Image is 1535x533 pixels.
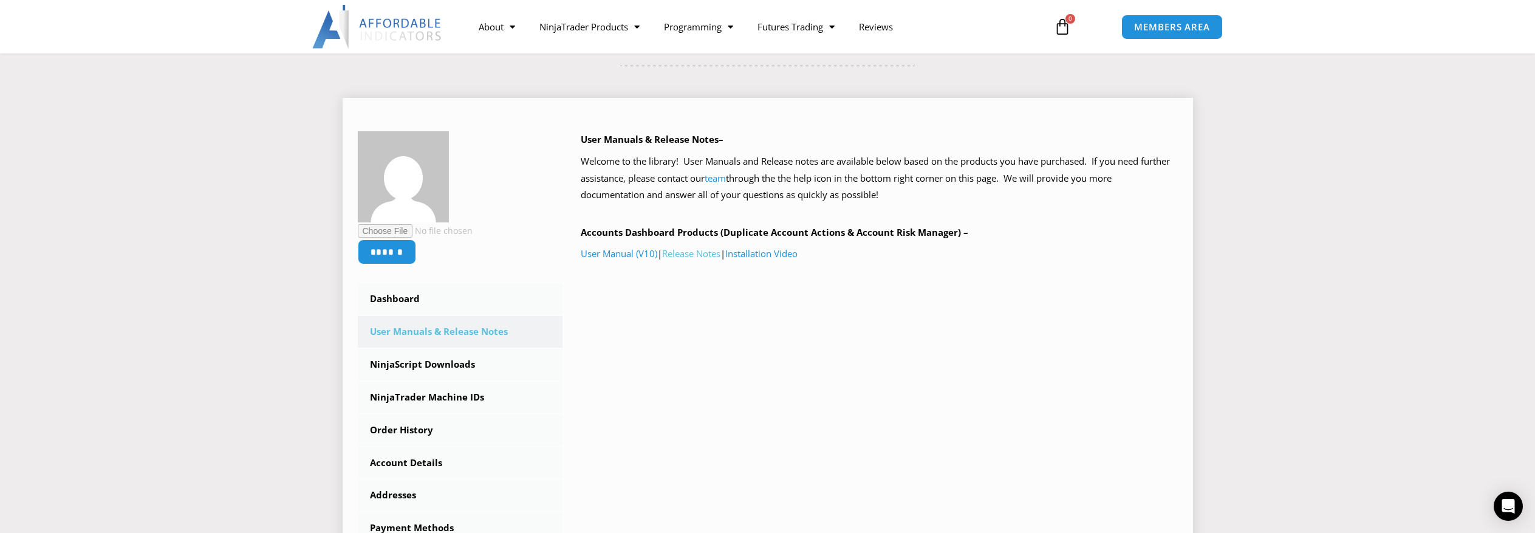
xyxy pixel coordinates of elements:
a: Addresses [358,480,563,511]
a: 0 [1036,9,1089,44]
p: | | [581,246,1178,263]
a: Order History [358,414,563,446]
a: Programming [652,13,745,41]
a: NinjaTrader Products [527,13,652,41]
a: Release Notes [662,247,720,260]
a: Futures Trading [745,13,847,41]
a: team [705,172,726,184]
a: User Manual (V10) [581,247,657,260]
a: About [467,13,527,41]
p: Welcome to the library! User Manuals and Release notes are available below based on the products ... [581,153,1178,204]
img: LogoAI | Affordable Indicators – NinjaTrader [312,5,443,49]
a: User Manuals & Release Notes [358,316,563,348]
a: NinjaTrader Machine IDs [358,382,563,413]
a: Account Details [358,447,563,479]
a: Dashboard [358,283,563,315]
img: cad817d96861cca639fbac8c8ee8c3d290cf7c3c0429e71e6450326684cd3017 [358,131,449,222]
b: Accounts Dashboard Products (Duplicate Account Actions & Account Risk Manager) – [581,226,968,238]
div: Open Intercom Messenger [1494,492,1523,521]
nav: Menu [467,13,1040,41]
b: User Manuals & Release Notes– [581,133,723,145]
a: Reviews [847,13,905,41]
span: 0 [1065,14,1075,24]
a: Installation Video [725,247,798,260]
a: MEMBERS AREA [1121,15,1223,40]
a: NinjaScript Downloads [358,349,563,380]
span: MEMBERS AREA [1134,22,1210,32]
